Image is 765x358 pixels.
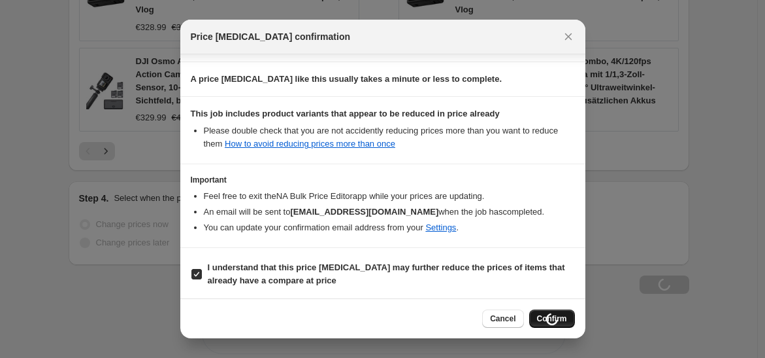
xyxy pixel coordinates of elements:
button: Cancel [482,310,523,328]
b: A price [MEDICAL_DATA] like this usually takes a minute or less to complete. [191,74,502,84]
b: [EMAIL_ADDRESS][DOMAIN_NAME] [290,207,438,217]
a: How to avoid reducing prices more than once [225,139,395,149]
span: Cancel [490,313,515,324]
li: Please double check that you are not accidently reducing prices more than you want to reduce them [204,124,575,151]
span: Price [MEDICAL_DATA] confirmation [191,30,351,43]
li: Feel free to exit the NA Bulk Price Editor app while your prices are updating. [204,190,575,203]
b: I understand that this price [MEDICAL_DATA] may further reduce the prices of items that already h... [208,262,565,285]
button: Close [559,27,578,46]
h3: Important [191,175,575,185]
li: An email will be sent to when the job has completed . [204,206,575,219]
li: You can update your confirmation email address from your . [204,221,575,234]
b: This job includes product variants that appear to be reduced in price already [191,109,500,118]
a: Settings [425,223,456,232]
